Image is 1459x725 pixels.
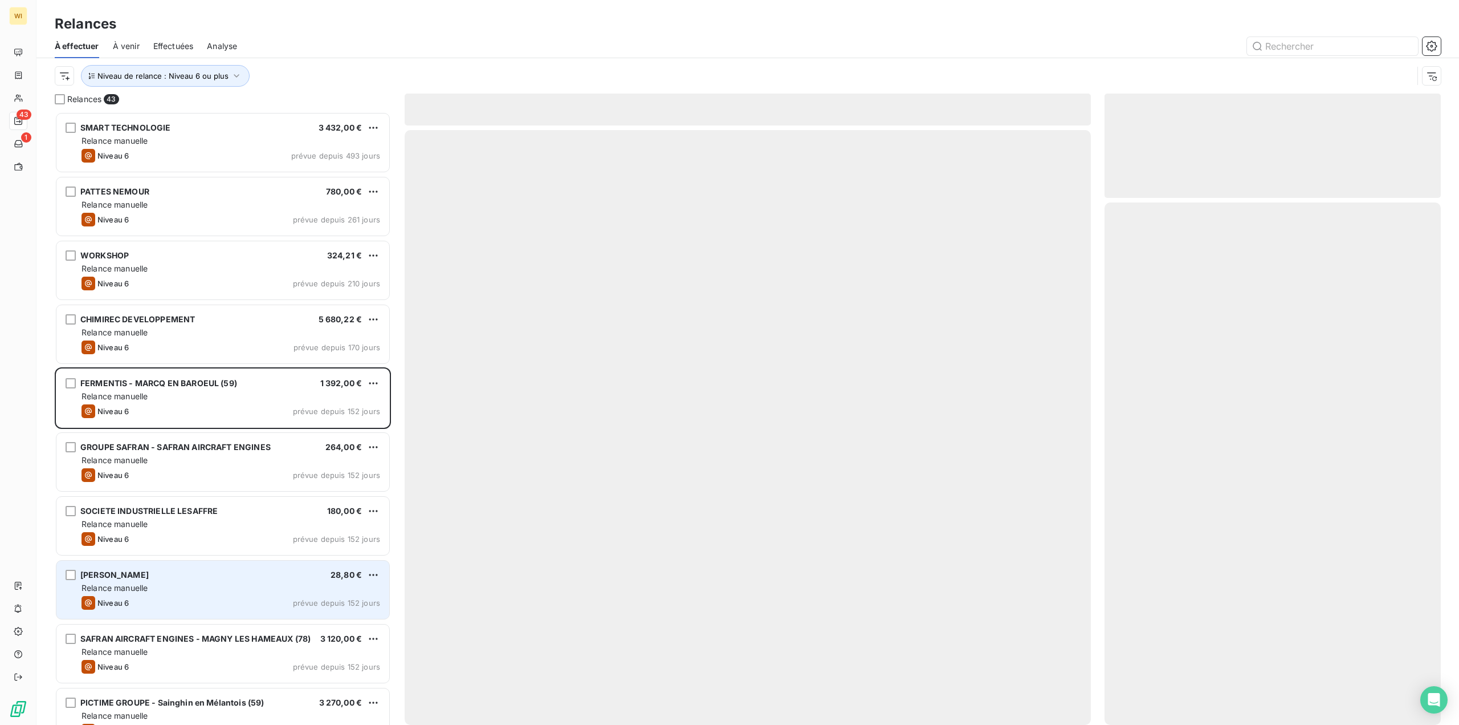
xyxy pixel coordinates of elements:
[293,662,380,671] span: prévue depuis 152 jours
[1420,686,1448,714] div: Open Intercom Messenger
[207,40,237,52] span: Analyse
[80,314,195,324] span: CHIMIREC DEVELOPPEMENT
[9,700,27,718] img: Logo LeanPay
[80,634,311,643] span: SAFRAN AIRCRAFT ENGINES - MAGNY LES HAMEAUX (78)
[81,264,148,273] span: Relance manuelle
[81,136,148,145] span: Relance manuelle
[97,471,129,480] span: Niveau 6
[80,442,271,452] span: GROUPE SAFRAN - SAFRAN AIRCRAFT ENGINES
[80,698,264,707] span: PICTIME GROUPE - Sainghin en Mélantois (59)
[293,279,380,288] span: prévue depuis 210 jours
[104,94,119,104] span: 43
[80,123,171,132] span: SMART TECHNOLOGIE
[81,583,148,593] span: Relance manuelle
[81,65,250,87] button: Niveau de relance : Niveau 6 ou plus
[293,598,380,607] span: prévue depuis 152 jours
[80,187,149,196] span: PATTES NEMOUR
[80,506,218,516] span: SOCIETE INDUSTRIELLE LESAFFRE
[293,215,380,224] span: prévue depuis 261 jours
[81,200,148,209] span: Relance manuelle
[97,279,129,288] span: Niveau 6
[97,151,129,160] span: Niveau 6
[67,94,101,105] span: Relances
[97,662,129,671] span: Niveau 6
[319,314,362,324] span: 5 680,22 €
[293,407,380,416] span: prévue depuis 152 jours
[326,187,362,196] span: 780,00 €
[97,343,129,352] span: Niveau 6
[97,534,129,544] span: Niveau 6
[80,378,237,388] span: FERMENTIS - MARCQ EN BAROEUL (59)
[81,711,148,720] span: Relance manuelle
[81,327,148,337] span: Relance manuelle
[81,519,148,529] span: Relance manuelle
[291,151,380,160] span: prévue depuis 493 jours
[81,647,148,657] span: Relance manuelle
[9,7,27,25] div: WI
[327,250,362,260] span: 324,21 €
[320,378,362,388] span: 1 392,00 €
[81,391,148,401] span: Relance manuelle
[55,40,99,52] span: À effectuer
[294,343,380,352] span: prévue depuis 170 jours
[293,534,380,544] span: prévue depuis 152 jours
[327,506,362,516] span: 180,00 €
[80,570,149,580] span: [PERSON_NAME]
[97,71,229,80] span: Niveau de relance : Niveau 6 ou plus
[319,123,362,132] span: 3 432,00 €
[55,112,391,725] div: grid
[153,40,194,52] span: Effectuées
[17,110,31,120] span: 43
[97,598,129,607] span: Niveau 6
[293,471,380,480] span: prévue depuis 152 jours
[325,442,362,452] span: 264,00 €
[97,215,129,224] span: Niveau 6
[331,570,362,580] span: 28,80 €
[320,634,362,643] span: 3 120,00 €
[21,132,31,143] span: 1
[81,455,148,465] span: Relance manuelle
[1247,37,1418,55] input: Rechercher
[80,250,129,260] span: WORKSHOP
[55,14,116,34] h3: Relances
[113,40,140,52] span: À venir
[97,407,129,416] span: Niveau 6
[319,698,362,707] span: 3 270,00 €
